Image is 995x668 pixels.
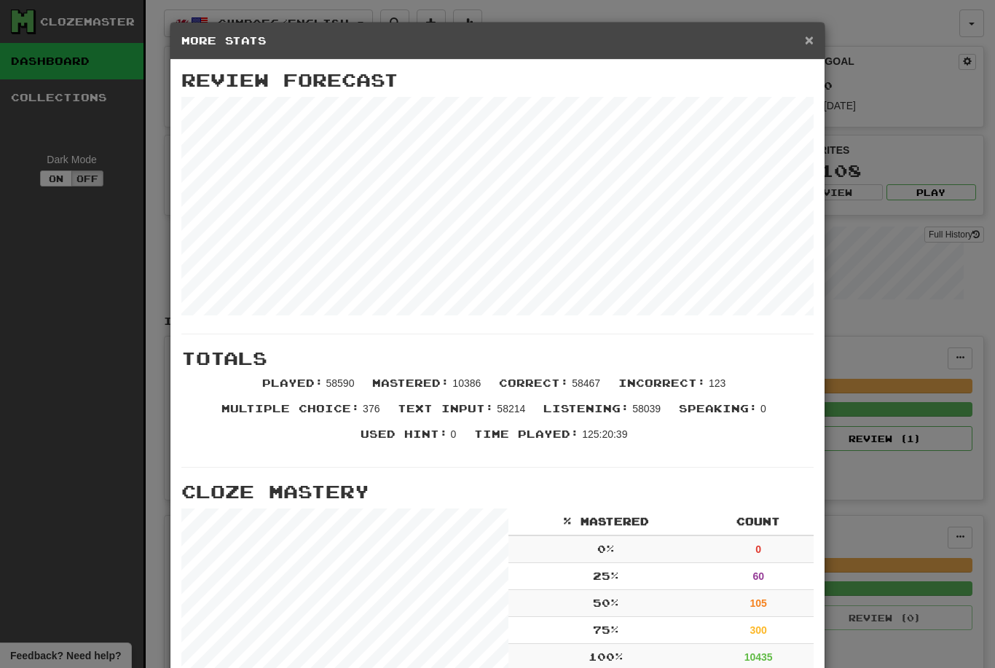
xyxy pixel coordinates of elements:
th: % Mastered [508,508,703,535]
li: 58590 [255,376,366,401]
span: Time Played : [474,428,579,440]
span: Mastered : [372,377,449,389]
span: Listening : [543,402,629,414]
strong: 0 [755,543,761,555]
h5: More Stats [181,34,814,48]
span: Incorrect : [618,377,706,389]
strong: 105 [750,597,767,609]
strong: 300 [750,624,767,636]
li: 58039 [536,401,672,427]
li: 376 [214,401,390,427]
strong: 10435 [744,651,773,663]
h3: Cloze Mastery [181,482,814,501]
span: Speaking : [679,402,758,414]
li: 10386 [365,376,492,401]
li: 0 [353,427,468,452]
span: Used Hint : [361,428,448,440]
h3: Review Forecast [181,71,814,90]
span: Correct : [499,377,569,389]
td: 25 % [508,563,703,590]
td: 0 % [508,535,703,563]
li: 58214 [390,401,536,427]
span: Text Input : [398,402,494,414]
h3: Totals [181,349,814,368]
li: 0 [672,401,777,427]
span: × [805,31,814,48]
li: 125:20:39 [467,427,638,452]
button: Close [805,32,814,47]
span: Played : [262,377,323,389]
span: Multiple Choice : [221,402,360,414]
td: 50 % [508,590,703,617]
strong: 60 [752,570,764,582]
li: 123 [611,376,736,401]
td: 75 % [508,617,703,644]
li: 58467 [492,376,611,401]
th: Count [703,508,814,535]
